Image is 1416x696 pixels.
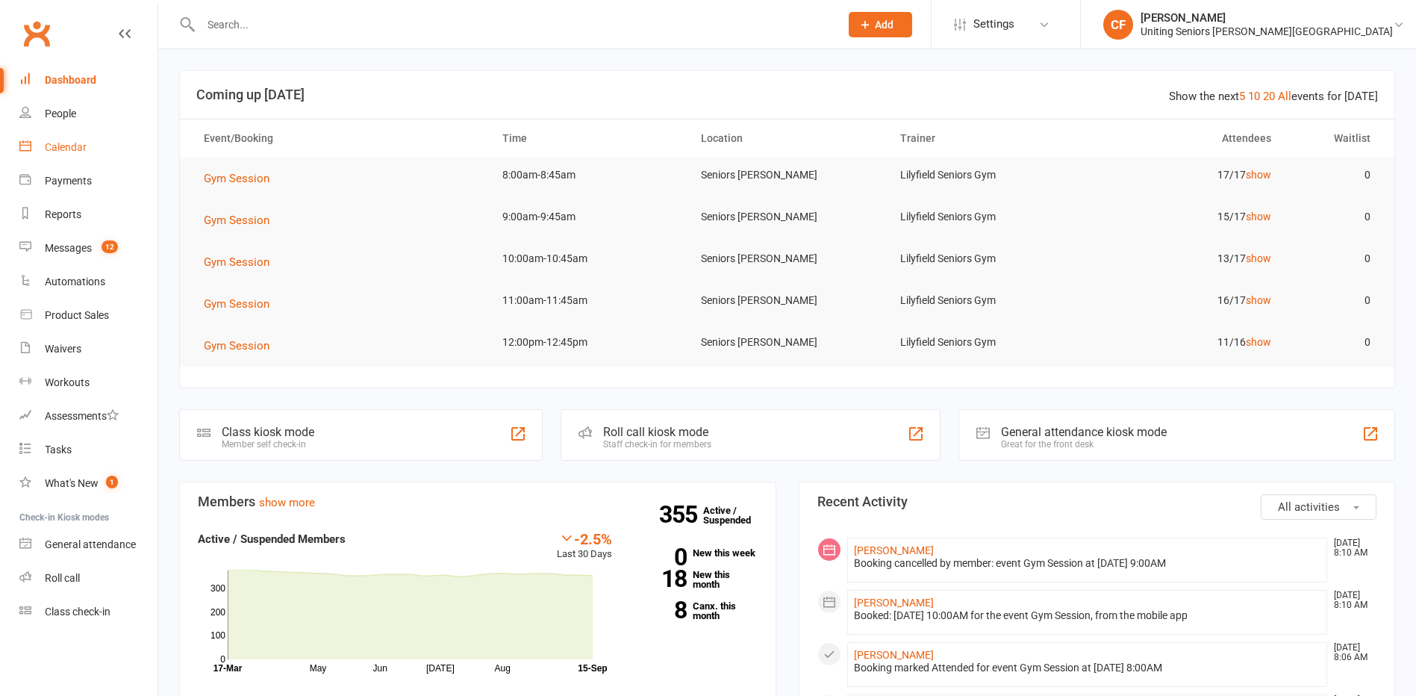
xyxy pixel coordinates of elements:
[973,7,1014,41] span: Settings
[1001,439,1167,450] div: Great for the front desk
[102,240,118,253] span: 12
[45,343,81,355] div: Waivers
[190,119,489,158] th: Event/Booking
[45,606,110,618] div: Class check-in
[687,199,886,234] td: Seniors [PERSON_NAME]
[19,467,157,500] a: What's New1
[817,494,1377,509] h3: Recent Activity
[489,119,687,158] th: Time
[687,158,886,193] td: Seniors [PERSON_NAME]
[703,494,769,536] a: 355Active / Suspended
[1085,283,1284,318] td: 16/17
[204,295,280,313] button: Gym Session
[1326,643,1376,662] time: [DATE] 8:06 AM
[45,410,119,422] div: Assessments
[1285,241,1384,276] td: 0
[204,339,269,352] span: Gym Session
[204,214,269,227] span: Gym Session
[198,494,758,509] h3: Members
[204,253,280,271] button: Gym Session
[19,562,157,595] a: Roll call
[854,544,934,556] a: [PERSON_NAME]
[45,572,80,584] div: Roll call
[1085,325,1284,360] td: 11/16
[196,14,829,35] input: Search...
[603,439,711,450] div: Staff check-in for members
[1285,283,1384,318] td: 0
[45,444,72,456] div: Tasks
[1248,90,1260,103] a: 10
[489,325,687,360] td: 12:00pm-12:45pm
[19,63,157,97] a: Dashboard
[1285,158,1384,193] td: 0
[1246,252,1271,264] a: show
[1085,241,1284,276] td: 13/17
[45,309,109,321] div: Product Sales
[18,15,55,52] a: Clubworx
[19,528,157,562] a: General attendance kiosk mode
[45,208,81,220] div: Reports
[19,265,157,299] a: Automations
[19,232,157,265] a: Messages 12
[222,425,314,439] div: Class kiosk mode
[1103,10,1133,40] div: CF
[557,530,612,562] div: Last 30 Days
[198,532,346,546] strong: Active / Suspended Members
[854,557,1321,570] div: Booking cancelled by member: event Gym Session at [DATE] 9:00AM
[204,297,269,311] span: Gym Session
[854,662,1321,674] div: Booking marked Attended for event Gym Session at [DATE] 8:00AM
[489,158,687,193] td: 8:00am-8:45am
[1285,119,1384,158] th: Waitlist
[1263,90,1275,103] a: 20
[19,131,157,164] a: Calendar
[19,332,157,366] a: Waivers
[1246,211,1271,223] a: show
[19,164,157,198] a: Payments
[887,199,1085,234] td: Lilyfield Seniors Gym
[45,108,76,119] div: People
[1001,425,1167,439] div: General attendance kiosk mode
[19,198,157,232] a: Reports
[634,548,758,558] a: 0New this week
[1261,494,1376,520] button: All activities
[1246,336,1271,348] a: show
[1326,538,1376,558] time: [DATE] 8:10 AM
[854,609,1321,622] div: Booked: [DATE] 10:00AM for the event Gym Session, from the mobile app
[259,496,315,509] a: show more
[489,199,687,234] td: 9:00am-9:45am
[1085,158,1284,193] td: 17/17
[1141,11,1393,25] div: [PERSON_NAME]
[222,439,314,450] div: Member self check-in
[1285,325,1384,360] td: 0
[687,241,886,276] td: Seniors [PERSON_NAME]
[1246,169,1271,181] a: show
[854,597,934,609] a: [PERSON_NAME]
[1246,294,1271,306] a: show
[634,546,687,568] strong: 0
[887,283,1085,318] td: Lilyfield Seniors Gym
[887,158,1085,193] td: Lilyfield Seniors Gym
[634,568,687,590] strong: 18
[204,172,269,185] span: Gym Session
[687,119,886,158] th: Location
[45,74,96,86] div: Dashboard
[45,141,87,153] div: Calendar
[887,119,1085,158] th: Trainer
[19,299,157,332] a: Product Sales
[1285,199,1384,234] td: 0
[887,241,1085,276] td: Lilyfield Seniors Gym
[45,538,136,550] div: General attendance
[45,477,99,489] div: What's New
[204,170,280,187] button: Gym Session
[489,241,687,276] td: 10:00am-10:45am
[19,97,157,131] a: People
[45,276,105,288] div: Automations
[634,570,758,589] a: 18New this month
[1239,90,1245,103] a: 5
[687,325,886,360] td: Seniors [PERSON_NAME]
[1085,199,1284,234] td: 15/17
[875,19,893,31] span: Add
[19,433,157,467] a: Tasks
[1169,87,1378,105] div: Show the next events for [DATE]
[557,530,612,547] div: -2.5%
